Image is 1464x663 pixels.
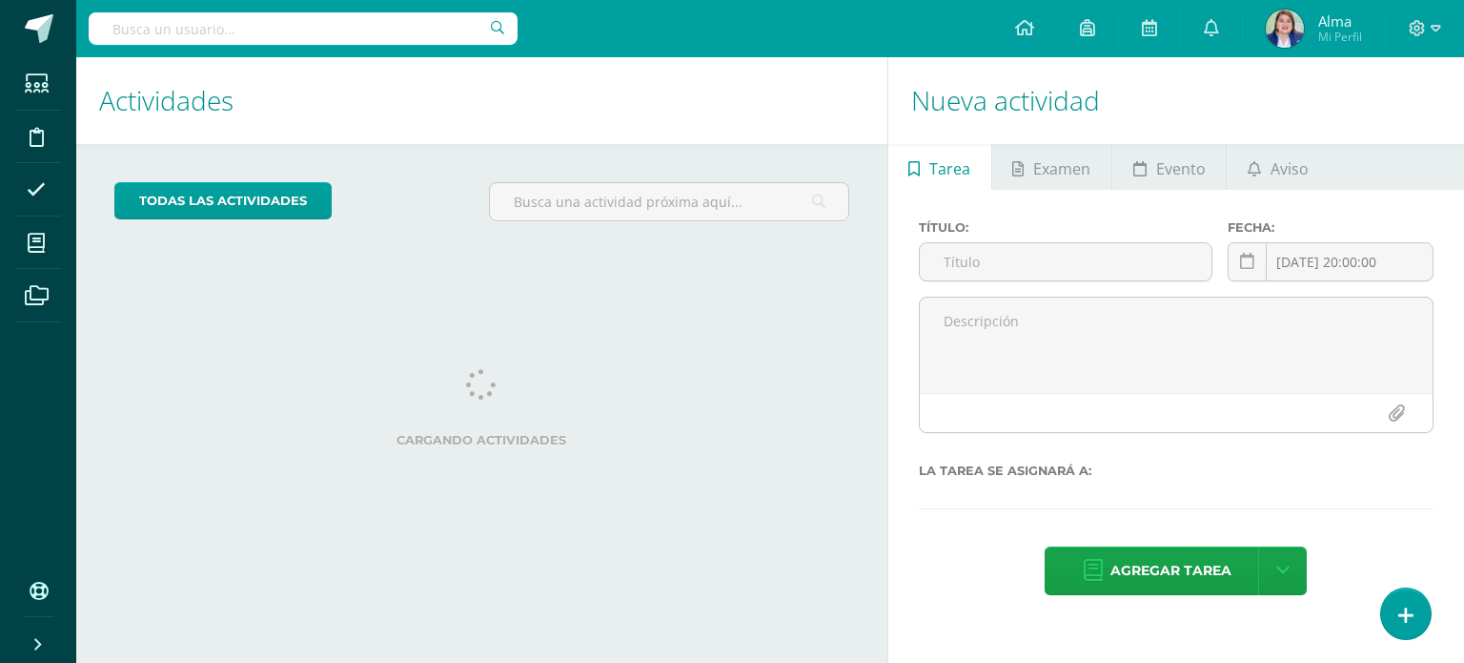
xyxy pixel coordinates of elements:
[1227,144,1329,190] a: Aviso
[1156,146,1206,192] span: Evento
[929,146,970,192] span: Tarea
[911,57,1441,144] h1: Nueva actividad
[99,57,864,144] h1: Actividades
[1110,548,1231,594] span: Agregar tarea
[992,144,1111,190] a: Examen
[114,433,849,447] label: Cargando actividades
[919,220,1213,235] label: Título:
[1318,29,1362,45] span: Mi Perfil
[919,464,1433,478] label: La tarea se asignará a:
[1033,146,1090,192] span: Examen
[490,183,847,220] input: Busca una actividad próxima aquí...
[888,144,991,190] a: Tarea
[920,243,1212,280] input: Título
[1228,220,1433,235] label: Fecha:
[1266,10,1304,48] img: 4ef993094213c5b03b2ee2ce6609450d.png
[1112,144,1226,190] a: Evento
[1271,146,1309,192] span: Aviso
[1229,243,1433,280] input: Fecha de entrega
[89,12,518,45] input: Busca un usuario...
[1318,11,1362,31] span: Alma
[114,182,332,219] a: todas las Actividades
